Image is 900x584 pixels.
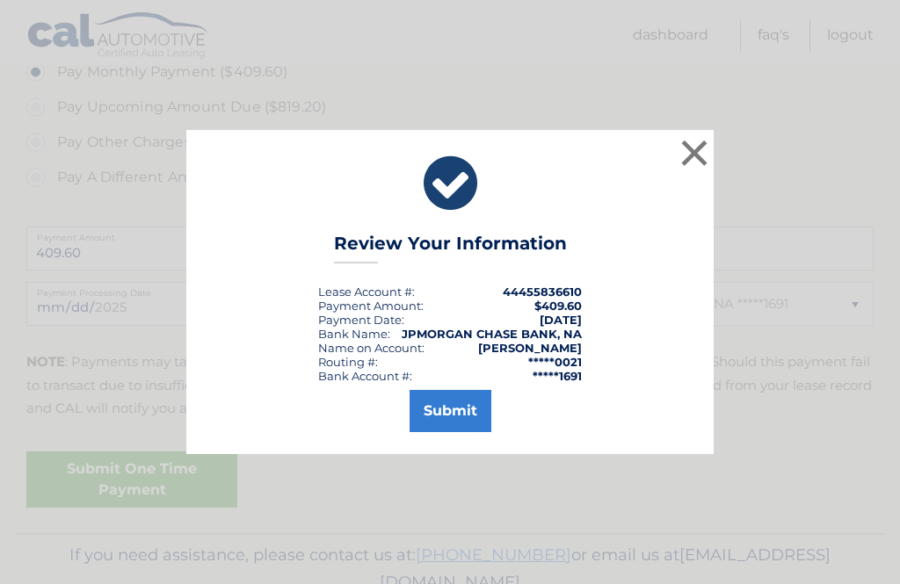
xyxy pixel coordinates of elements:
[318,327,390,341] div: Bank Name:
[410,390,491,432] button: Submit
[334,233,567,263] h3: Review Your Information
[318,369,412,383] div: Bank Account #:
[478,341,582,355] strong: [PERSON_NAME]
[318,299,424,313] div: Payment Amount:
[318,285,415,299] div: Lease Account #:
[318,313,404,327] div: :
[534,299,582,313] span: $409.60
[677,135,712,170] button: ×
[318,341,425,355] div: Name on Account:
[503,285,582,299] strong: 44455836610
[540,313,582,327] span: [DATE]
[318,313,402,327] span: Payment Date
[402,327,582,341] strong: JPMORGAN CHASE BANK, NA
[318,355,378,369] div: Routing #:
